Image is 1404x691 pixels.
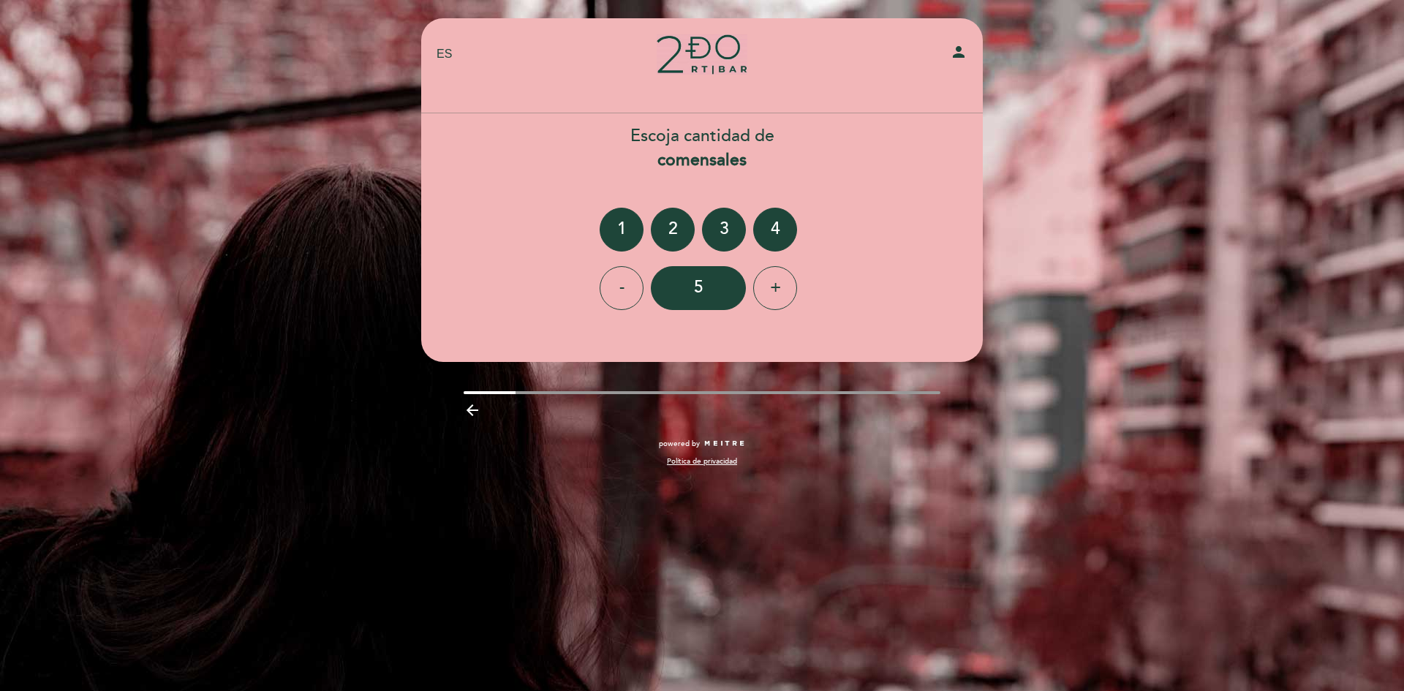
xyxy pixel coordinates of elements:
[600,266,643,310] div: -
[651,266,746,310] div: 5
[950,43,967,61] i: person
[659,439,745,449] a: powered by
[657,150,747,170] b: comensales
[464,401,481,419] i: arrow_backward
[651,208,695,252] div: 2
[611,34,793,75] a: 2do Bar
[659,439,700,449] span: powered by
[600,208,643,252] div: 1
[753,208,797,252] div: 4
[420,124,984,173] div: Escoja cantidad de
[950,43,967,66] button: person
[703,440,745,448] img: MEITRE
[753,266,797,310] div: +
[667,456,737,467] a: Política de privacidad
[702,208,746,252] div: 3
